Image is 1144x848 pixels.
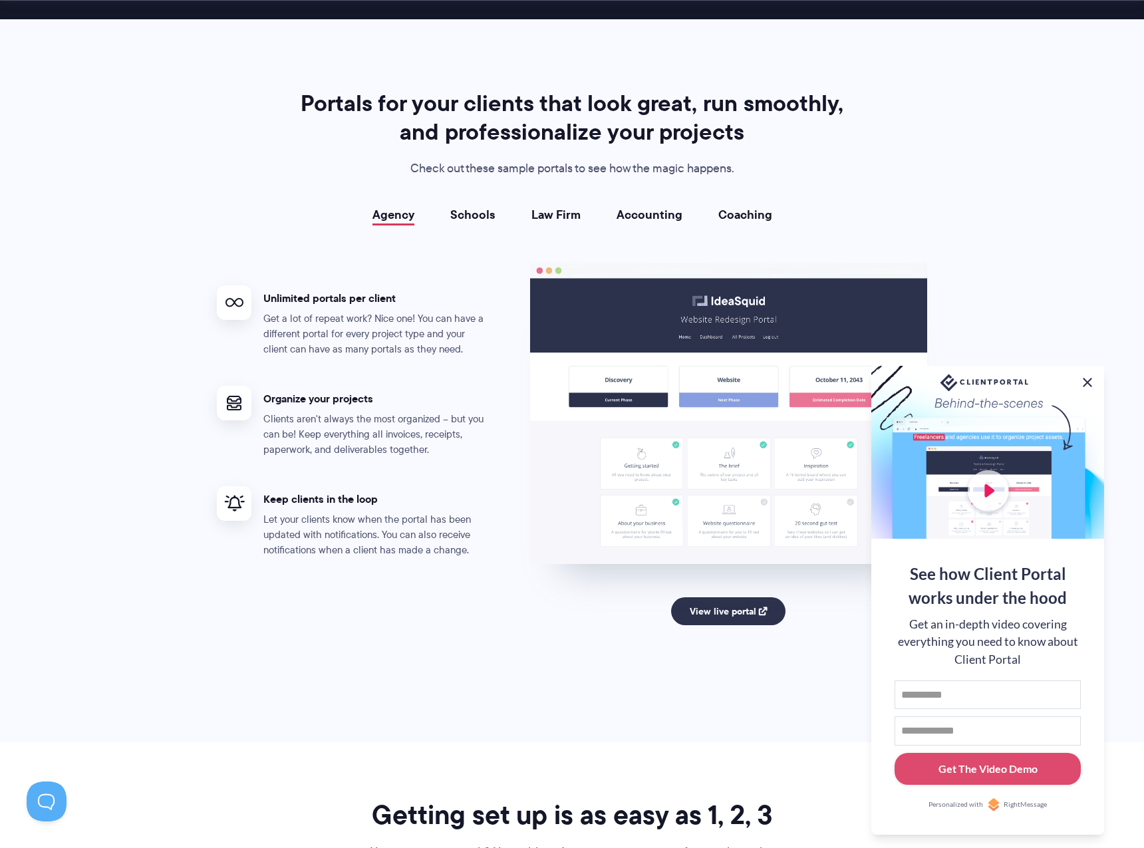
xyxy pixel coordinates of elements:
h2: Getting set up is as easy as 1, 2, 3 [368,798,776,831]
img: Personalized with RightMessage [987,798,1000,811]
a: Law Firm [531,208,581,221]
p: Check out these sample portals to see how the magic happens. [295,159,849,179]
div: See how Client Portal works under the hood [895,562,1081,610]
h4: Organize your projects [263,392,490,406]
a: View live portal [671,597,786,625]
a: Agency [372,208,414,221]
p: Let your clients know when the portal has been updated with notifications. You can also receive n... [263,512,490,558]
span: Personalized with [929,799,983,810]
span: RightMessage [1004,799,1047,810]
a: Accounting [617,208,682,221]
p: Clients aren't always the most organized – but you can be! Keep everything all invoices, receipts... [263,412,490,458]
p: Get a lot of repeat work? Nice one! You can have a different portal for every project type and yo... [263,311,490,357]
div: Get The Video Demo [938,761,1038,777]
a: Schools [450,208,496,221]
h4: Keep clients in the loop [263,492,490,506]
button: Get The Video Demo [895,753,1081,785]
a: Coaching [718,208,772,221]
iframe: Toggle Customer Support [27,781,67,821]
a: Personalized withRightMessage [895,798,1081,811]
div: Get an in-depth video covering everything you need to know about Client Portal [895,616,1081,668]
h2: Portals for your clients that look great, run smoothly, and professionalize your projects [295,89,849,146]
h4: Unlimited portals per client [263,291,490,305]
